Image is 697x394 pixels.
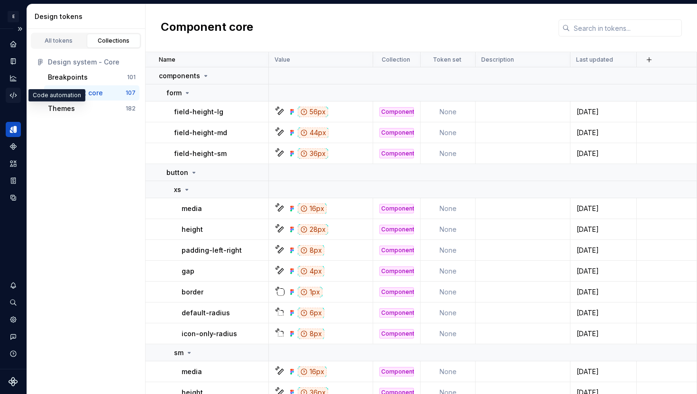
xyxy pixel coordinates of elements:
div: [DATE] [571,367,636,376]
button: Breakpoints101 [44,70,139,85]
p: Description [481,56,514,64]
div: 101 [127,73,136,81]
div: Code automation [28,89,85,101]
a: Storybook stories [6,173,21,188]
div: Documentation [6,54,21,69]
a: Data sources [6,190,21,205]
div: 16px [298,367,327,377]
td: None [421,302,476,323]
div: 107 [126,89,136,97]
td: None [421,122,476,143]
p: xs [174,185,181,194]
div: 36px [298,148,328,159]
svg: Supernova Logo [9,377,18,386]
div: 44px [298,128,329,138]
div: 182 [126,105,136,112]
a: Home [6,37,21,52]
div: [DATE] [571,266,636,276]
td: None [421,198,476,219]
p: height [182,225,203,234]
button: Component core107 [44,85,139,101]
div: [DATE] [571,287,636,297]
p: form [166,88,182,98]
div: 16px [298,203,327,214]
td: None [421,361,476,382]
button: Search ⌘K [6,295,21,310]
p: sm [174,348,183,357]
div: Collections [90,37,138,45]
p: field-height-sm [174,149,227,158]
p: border [182,287,203,297]
a: Analytics [6,71,21,86]
p: padding-left-right [182,246,242,255]
p: default-radius [182,308,230,318]
p: components [159,71,200,81]
div: [DATE] [571,128,636,137]
div: Component core [379,308,414,318]
input: Search in tokens... [570,19,682,37]
button: E [2,6,25,27]
div: Design tokens [35,12,141,21]
div: [DATE] [571,329,636,339]
p: Name [159,56,175,64]
div: 8px [298,329,324,339]
p: icon-only-radius [182,329,237,339]
div: Contact support [6,329,21,344]
div: Component core [379,329,414,339]
div: Design system - Core [48,57,136,67]
td: None [421,323,476,344]
button: Notifications [6,278,21,293]
a: Components [6,139,21,154]
td: None [421,282,476,302]
td: None [421,240,476,261]
p: field-height-md [174,128,227,137]
div: [DATE] [571,204,636,213]
p: Token set [433,56,461,64]
p: media [182,367,202,376]
div: 4px [298,266,324,276]
div: 1px [298,287,322,297]
div: Breakpoints [48,73,88,82]
div: 28px [298,224,328,235]
div: [DATE] [571,308,636,318]
div: Component core [379,246,414,255]
button: Themes182 [44,101,139,116]
a: Settings [6,312,21,327]
a: Assets [6,156,21,171]
div: Component core [379,225,414,234]
div: Component core [379,149,414,158]
p: Collection [382,56,410,64]
h2: Component core [161,19,253,37]
div: Component core [379,204,414,213]
td: None [421,101,476,122]
div: E [8,11,19,22]
a: Code automation [6,88,21,103]
td: None [421,261,476,282]
a: Design tokens [6,122,21,137]
p: field-height-lg [174,107,223,117]
p: media [182,204,202,213]
div: Component core [379,266,414,276]
p: button [166,168,188,177]
td: None [421,143,476,164]
td: None [421,219,476,240]
p: Value [275,56,290,64]
div: [DATE] [571,225,636,234]
div: 8px [298,245,324,256]
div: Component core [379,287,414,297]
p: gap [182,266,194,276]
div: Component core [48,88,103,98]
div: 56px [298,107,328,117]
p: Last updated [576,56,613,64]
